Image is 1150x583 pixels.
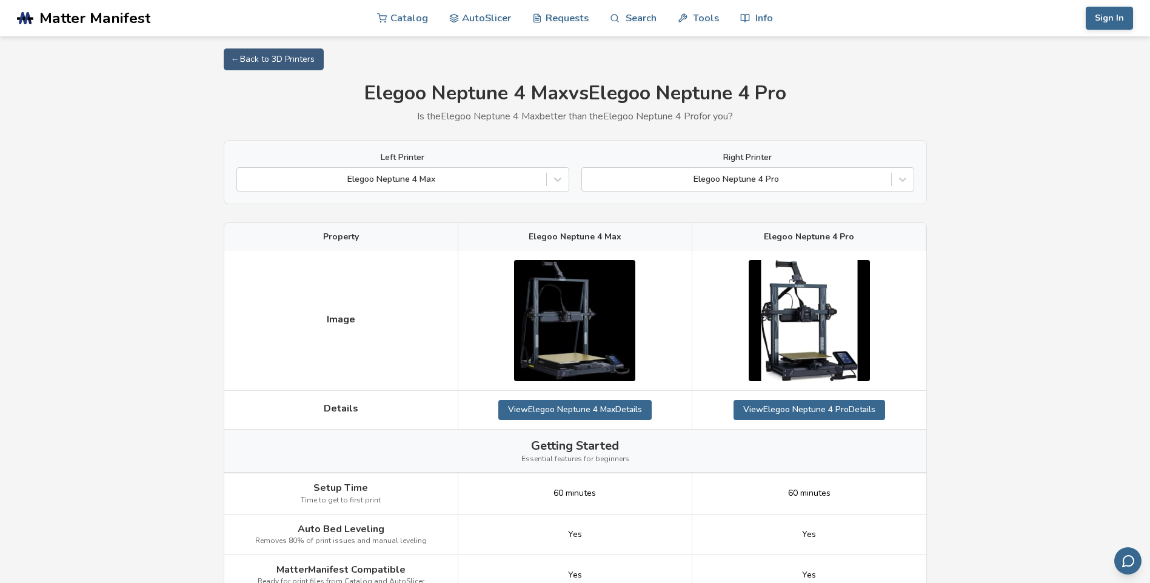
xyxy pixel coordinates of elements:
[224,111,927,122] p: Is the Elegoo Neptune 4 Max better than the Elegoo Neptune 4 Pro for you?
[581,153,914,162] label: Right Printer
[224,48,324,70] a: ← Back to 3D Printers
[788,488,831,498] span: 60 minutes
[301,496,381,505] span: Time to get to first print
[1114,547,1142,575] button: Send feedback via email
[276,564,406,575] span: MatterManifest Compatible
[324,403,358,414] span: Details
[243,175,246,184] input: Elegoo Neptune 4 Max
[255,537,427,545] span: Removes 80% of print issues and manual leveling
[529,232,621,242] span: Elegoo Neptune 4 Max
[568,570,582,580] span: Yes
[568,530,582,539] span: Yes
[236,153,569,162] label: Left Printer
[749,260,870,381] img: Elegoo Neptune 4 Pro
[802,570,816,580] span: Yes
[224,82,927,105] h1: Elegoo Neptune 4 Max vs Elegoo Neptune 4 Pro
[802,530,816,539] span: Yes
[514,260,635,381] img: Elegoo Neptune 4 Max
[553,488,596,498] span: 60 minutes
[323,232,359,242] span: Property
[734,400,885,419] a: ViewElegoo Neptune 4 ProDetails
[588,175,590,184] input: Elegoo Neptune 4 Pro
[313,482,368,493] span: Setup Time
[1086,7,1133,30] button: Sign In
[531,439,619,453] span: Getting Started
[521,455,629,464] span: Essential features for beginners
[498,400,652,419] a: ViewElegoo Neptune 4 MaxDetails
[298,524,384,535] span: Auto Bed Leveling
[764,232,854,242] span: Elegoo Neptune 4 Pro
[39,10,150,27] span: Matter Manifest
[327,314,355,325] span: Image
